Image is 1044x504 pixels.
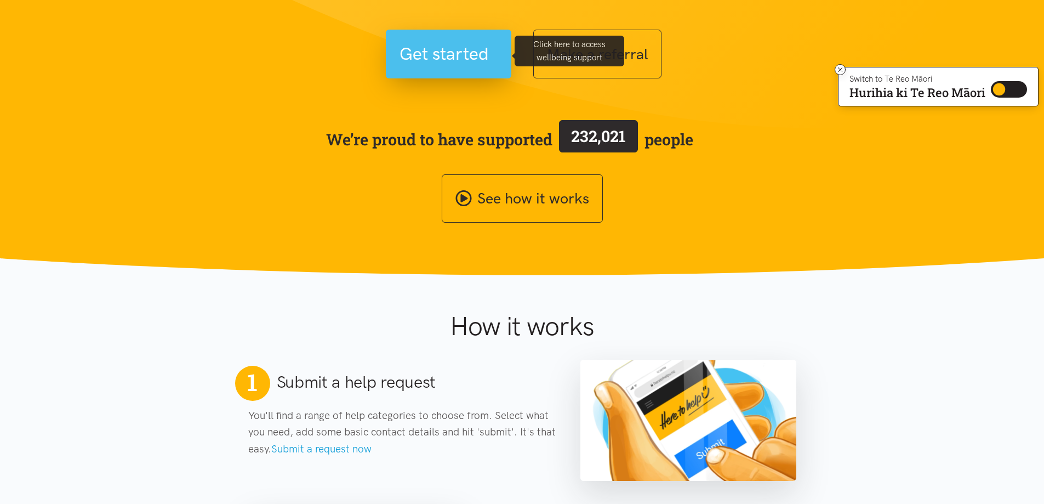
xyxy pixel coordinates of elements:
[442,174,603,223] a: See how it works
[326,118,693,161] span: We’re proud to have supported people
[247,368,257,397] span: 1
[533,30,661,78] button: Make a referral
[552,118,644,161] a: 232,021
[849,76,985,82] p: Switch to Te Reo Māori
[571,126,626,146] span: 232,021
[515,36,624,66] div: Click here to access wellbeing support
[386,30,511,78] button: Get started
[277,371,436,394] h2: Submit a help request
[271,443,372,455] a: Submit a request now
[849,88,985,98] p: Hurihia ki Te Reo Māori
[343,310,701,342] h1: How it works
[400,40,489,68] span: Get started
[248,407,559,457] p: You'll find a range of help categories to choose from. Select what you need, add some basic conta...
